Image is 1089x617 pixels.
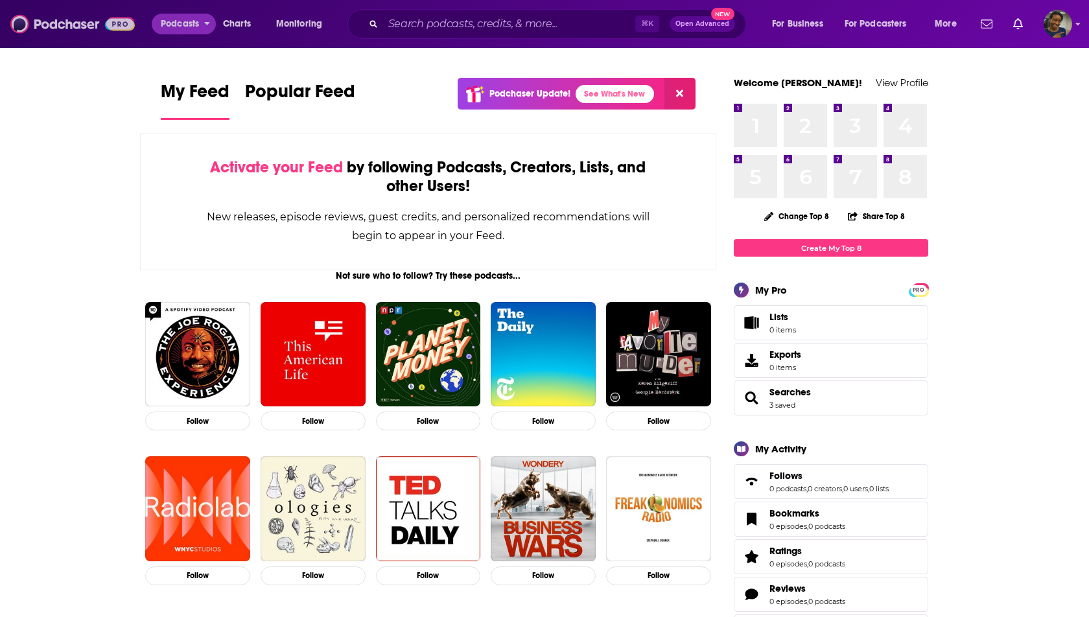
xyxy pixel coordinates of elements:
span: , [842,484,843,493]
span: Follows [734,464,928,499]
a: 0 creators [808,484,842,493]
span: , [868,484,869,493]
span: Popular Feed [245,80,355,110]
button: Show profile menu [1044,10,1072,38]
img: Planet Money [376,302,481,407]
a: Searches [738,389,764,407]
button: Follow [376,412,481,430]
span: 0 items [769,325,796,334]
a: Bookmarks [769,507,845,519]
span: Monitoring [276,15,322,33]
a: Reviews [769,583,845,594]
img: My Favorite Murder with Karen Kilgariff and Georgia Hardstark [606,302,711,407]
span: Bookmarks [734,502,928,537]
a: 0 episodes [769,597,807,606]
div: My Activity [755,443,806,455]
button: open menu [763,14,839,34]
span: Exports [738,351,764,369]
span: Lists [769,311,788,323]
img: The Daily [491,302,596,407]
span: 0 items [769,363,801,372]
span: Open Advanced [675,21,729,27]
button: Follow [145,566,250,585]
span: Bookmarks [769,507,819,519]
button: Follow [491,412,596,430]
button: Follow [145,412,250,430]
span: Podcasts [161,15,199,33]
img: TED Talks Daily [376,456,481,561]
a: 0 episodes [769,522,807,531]
a: 0 podcasts [808,559,845,568]
img: Radiolab [145,456,250,561]
a: Follows [738,472,764,491]
span: For Podcasters [845,15,907,33]
a: This American Life [261,302,366,407]
a: 0 users [843,484,868,493]
a: Exports [734,343,928,378]
span: PRO [911,285,926,295]
span: Exports [769,349,801,360]
button: Follow [606,566,711,585]
span: Searches [734,380,928,415]
a: Charts [215,14,259,34]
span: Lists [738,314,764,332]
a: Welcome [PERSON_NAME]! [734,76,862,89]
span: Follows [769,470,802,482]
img: Ologies with Alie Ward [261,456,366,561]
span: More [935,15,957,33]
a: Reviews [738,585,764,603]
img: Freakonomics Radio [606,456,711,561]
button: Follow [261,566,366,585]
button: Follow [261,412,366,430]
span: , [807,522,808,531]
a: See What's New [576,85,654,103]
img: The Joe Rogan Experience [145,302,250,407]
span: Ratings [734,539,928,574]
span: Reviews [734,577,928,612]
span: ⌘ K [635,16,659,32]
span: Charts [223,15,251,33]
a: 0 lists [869,484,889,493]
a: Bookmarks [738,510,764,528]
div: My Pro [755,284,787,296]
a: Create My Top 8 [734,239,928,257]
span: For Business [772,15,823,33]
a: Ratings [769,545,845,557]
a: 3 saved [769,401,795,410]
button: Share Top 8 [847,204,906,229]
span: Logged in as sabrinajohnson [1044,10,1072,38]
button: Change Top 8 [756,208,837,224]
button: Follow [606,412,711,430]
div: Not sure who to follow? Try these podcasts... [140,270,716,281]
input: Search podcasts, credits, & more... [383,14,635,34]
div: Search podcasts, credits, & more... [360,9,758,39]
span: , [807,559,808,568]
img: Podchaser - Follow, Share and Rate Podcasts [10,12,135,36]
img: Business Wars [491,456,596,561]
span: , [806,484,808,493]
a: Popular Feed [245,80,355,120]
a: View Profile [876,76,928,89]
button: Open AdvancedNew [670,16,735,32]
a: Ratings [738,548,764,566]
a: PRO [911,285,926,294]
a: 0 episodes [769,559,807,568]
a: 0 podcasts [808,597,845,606]
button: open menu [267,14,339,34]
a: Show notifications dropdown [976,13,998,35]
a: 0 podcasts [769,484,806,493]
a: Searches [769,386,811,398]
span: , [807,597,808,606]
button: open menu [836,14,926,34]
button: Follow [491,566,596,585]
